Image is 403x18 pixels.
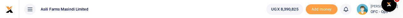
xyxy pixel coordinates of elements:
a: logo-small logo-large logo-large [6,7,13,11]
span: Asili Farms Masindi Limited [38,7,91,12]
span: Add money [306,4,338,15]
li: Wallet ballance [264,4,305,15]
li: Toup your wallet [306,4,338,15]
img: logo-small [6,6,13,13]
span: UGX 8,390,825 [271,6,298,12]
a: Add money [306,7,338,11]
a: UGX 8,390,825 [266,4,303,15]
